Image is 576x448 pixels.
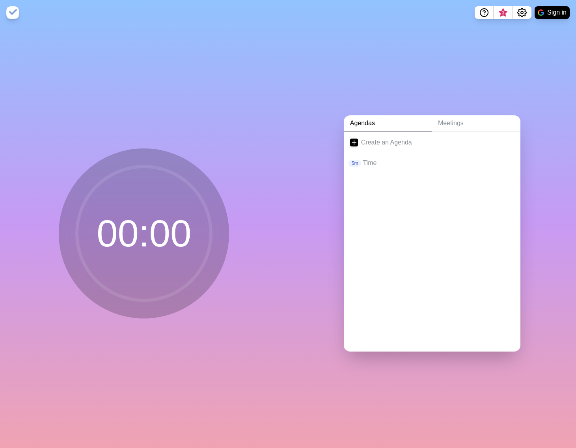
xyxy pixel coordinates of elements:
a: Meetings [432,115,520,131]
a: Agendas [344,115,432,131]
a: Create an Agenda [344,131,520,154]
img: google logo [538,9,544,16]
button: Help [475,6,494,19]
button: What’s new [494,6,513,19]
img: timeblocks logo [6,6,19,19]
span: 3 [500,10,506,16]
button: Sign in [535,6,570,19]
p: 5m [349,160,362,167]
p: Time [363,158,514,168]
button: Settings [513,6,531,19]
